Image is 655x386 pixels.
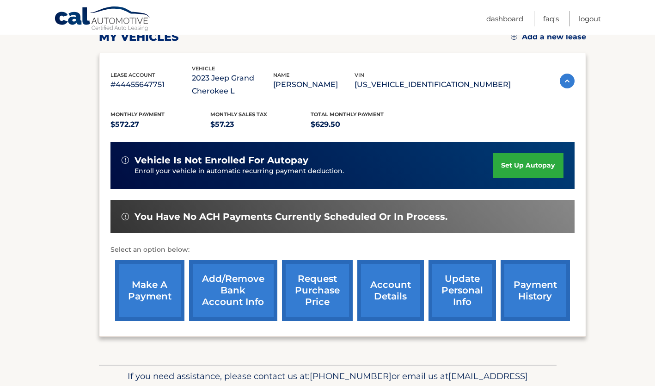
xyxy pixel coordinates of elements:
img: accordion-active.svg [560,74,575,88]
a: Logout [579,11,601,26]
span: Monthly Payment [110,111,165,118]
p: $57.23 [210,118,311,131]
p: $629.50 [311,118,411,131]
span: vehicle is not enrolled for autopay [135,155,308,166]
p: Enroll your vehicle in automatic recurring payment deduction. [135,166,493,176]
a: Dashboard [486,11,523,26]
a: payment history [501,260,570,321]
span: lease account [110,72,155,78]
span: [PHONE_NUMBER] [310,371,392,381]
p: [PERSON_NAME] [273,78,355,91]
img: alert-white.svg [122,156,129,164]
img: add.svg [511,33,517,40]
a: FAQ's [543,11,559,26]
p: $572.27 [110,118,211,131]
img: alert-white.svg [122,213,129,220]
a: Add a new lease [511,32,586,42]
a: account details [357,260,424,321]
p: #44455647751 [110,78,192,91]
a: make a payment [115,260,184,321]
p: Select an option below: [110,244,575,255]
span: Monthly sales Tax [210,111,267,118]
p: 2023 Jeep Grand Cherokee L [192,72,273,98]
a: request purchase price [282,260,353,321]
a: Add/Remove bank account info [189,260,277,321]
span: Total Monthly Payment [311,111,384,118]
span: You have no ACH payments currently scheduled or in process. [135,211,447,223]
p: [US_VEHICLE_IDENTIFICATION_NUMBER] [355,78,511,91]
span: vin [355,72,364,78]
h2: my vehicles [99,30,179,44]
span: name [273,72,289,78]
span: vehicle [192,65,215,72]
a: update personal info [429,260,496,321]
a: set up autopay [493,153,563,178]
a: Cal Automotive [54,6,151,33]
